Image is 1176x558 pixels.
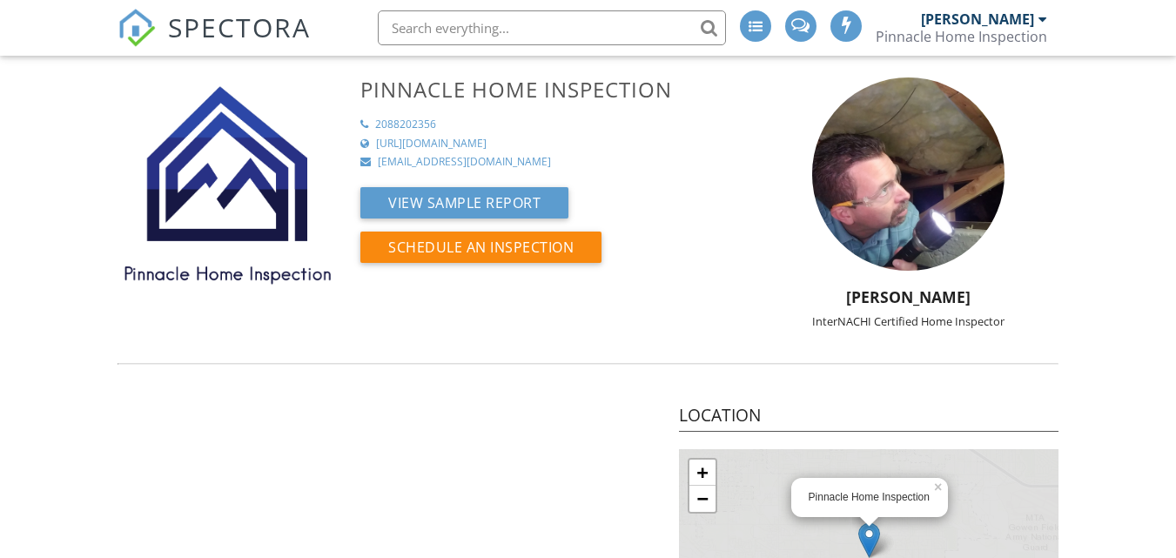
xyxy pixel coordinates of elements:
img: profile_photo.jpg [812,77,1005,271]
button: View Sample Report [360,187,568,218]
div: InterNACHI Certified Home Inspector [749,314,1069,328]
img: FullColor_1024x1024_72dpi_crop.png [118,77,334,286]
a: Zoom in [689,460,716,486]
a: [URL][DOMAIN_NAME] [360,137,737,151]
a: [EMAIL_ADDRESS][DOMAIN_NAME] [360,155,737,170]
div: Pinnacle Home Inspection [876,28,1047,45]
h3: Pinnacle Home Inspection [360,77,737,101]
div: [PERSON_NAME] [921,10,1034,28]
a: Zoom out [689,486,716,512]
a: SPECTORA [118,24,311,60]
a: × [932,478,948,490]
div: 2088202356 [375,118,436,132]
a: 2088202356 [360,118,737,132]
span: SPECTORA [168,9,311,45]
div: Pinnacle Home Inspection [809,490,931,505]
button: Schedule an Inspection [360,232,601,263]
img: The Best Home Inspection Software - Spectora [118,9,156,47]
div: [URL][DOMAIN_NAME] [376,137,487,151]
a: Schedule an Inspection [360,243,601,262]
h5: [PERSON_NAME] [749,288,1069,306]
input: Search everything... [378,10,726,45]
div: [EMAIL_ADDRESS][DOMAIN_NAME] [378,155,551,170]
a: View Sample Report [360,198,568,218]
h4: Location [679,404,1058,432]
